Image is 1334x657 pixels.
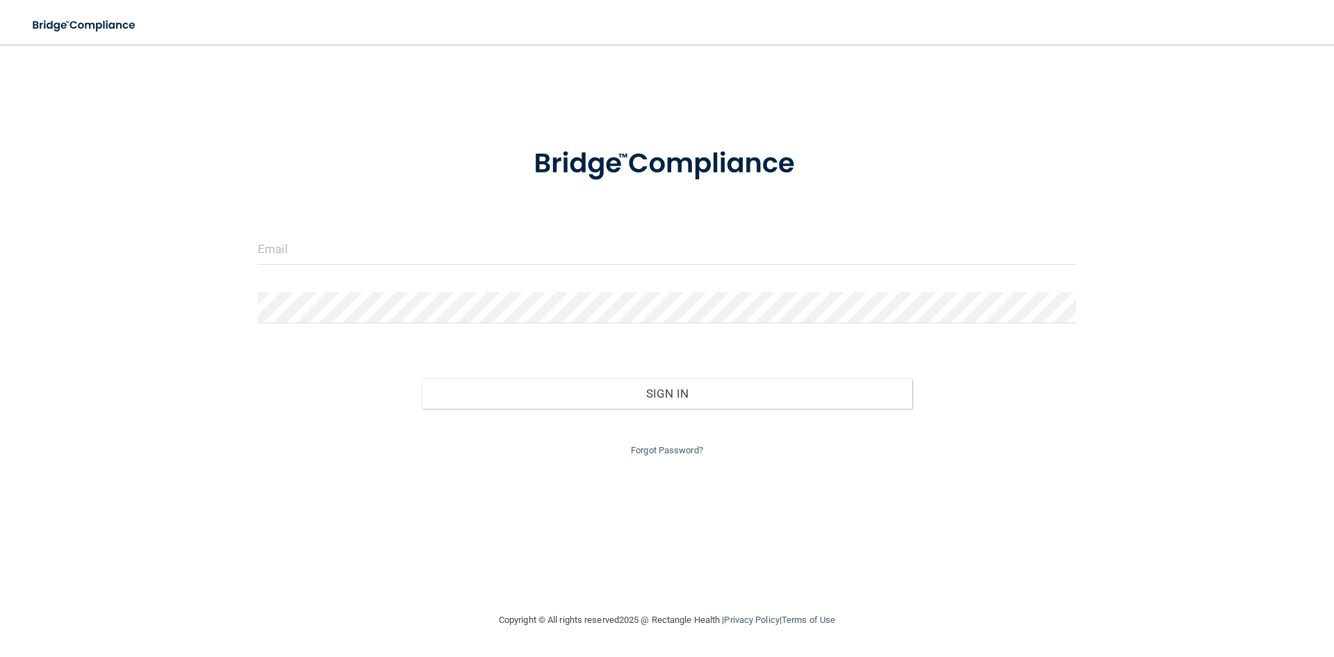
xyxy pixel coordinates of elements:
[422,378,913,409] button: Sign In
[782,615,835,625] a: Terms of Use
[724,615,779,625] a: Privacy Policy
[631,445,703,455] a: Forgot Password?
[505,128,829,200] img: bridge_compliance_login_screen.278c3ca4.svg
[413,598,921,642] div: Copyright © All rights reserved 2025 @ Rectangle Health | |
[21,11,149,40] img: bridge_compliance_login_screen.278c3ca4.svg
[258,234,1076,265] input: Email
